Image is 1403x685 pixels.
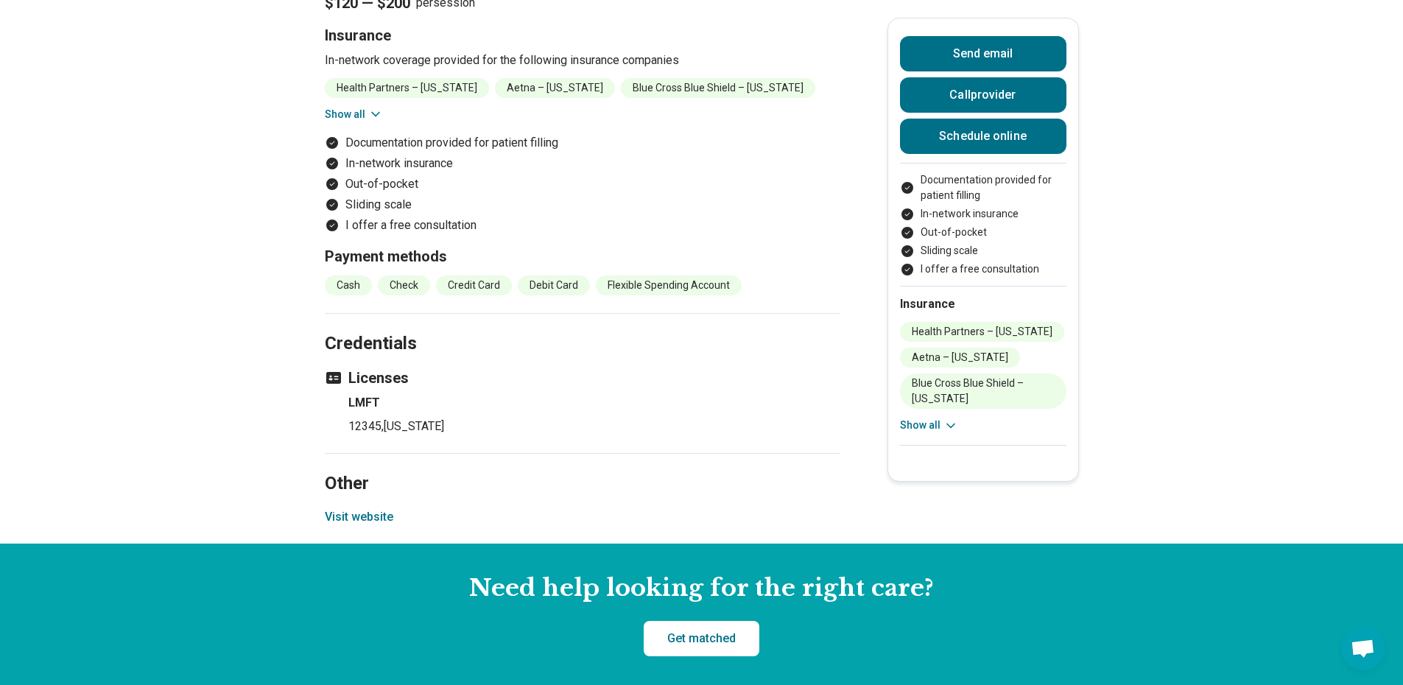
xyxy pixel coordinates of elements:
h4: LMFT [348,394,840,412]
li: In-network insurance [325,155,840,172]
li: Debit Card [518,275,590,295]
li: Documentation provided for patient filling [900,172,1066,203]
li: Health Partners – [US_STATE] [325,78,489,98]
li: In-network insurance [900,206,1066,222]
button: Callprovider [900,77,1066,113]
li: Aetna – [US_STATE] [495,78,615,98]
a: Open chat [1341,626,1385,670]
a: Get matched [644,621,759,656]
button: Show all [325,107,383,122]
p: In-network coverage provided for the following insurance companies [325,52,840,69]
h2: Other [325,436,840,496]
li: Health Partners – [US_STATE] [900,322,1064,342]
h2: Insurance [900,295,1066,313]
h2: Credentials [325,296,840,356]
li: Cash [325,275,372,295]
li: Sliding scale [325,196,840,214]
li: Check [378,275,430,295]
li: Aetna – [US_STATE] [900,348,1020,368]
ul: Payment options [325,134,840,234]
h3: Payment methods [325,246,840,267]
li: I offer a free consultation [900,261,1066,277]
li: Out-of-pocket [325,175,840,193]
li: I offer a free consultation [325,217,840,234]
li: Documentation provided for patient filling [325,134,840,152]
li: Blue Cross Blue Shield – [US_STATE] [900,373,1066,409]
button: Visit website [325,508,393,526]
a: Schedule online [900,119,1066,154]
li: Out-of-pocket [900,225,1066,240]
button: Send email [900,36,1066,71]
h3: Licenses [325,368,840,388]
button: Show all [900,418,958,433]
span: , [US_STATE] [381,419,444,433]
li: Flexible Spending Account [596,275,742,295]
ul: Payment options [900,172,1066,277]
p: 12345 [348,418,840,435]
li: Sliding scale [900,243,1066,259]
li: Blue Cross Blue Shield – [US_STATE] [621,78,815,98]
h3: Insurance [325,25,840,46]
li: Credit Card [436,275,512,295]
h2: Need help looking for the right care? [12,573,1391,604]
